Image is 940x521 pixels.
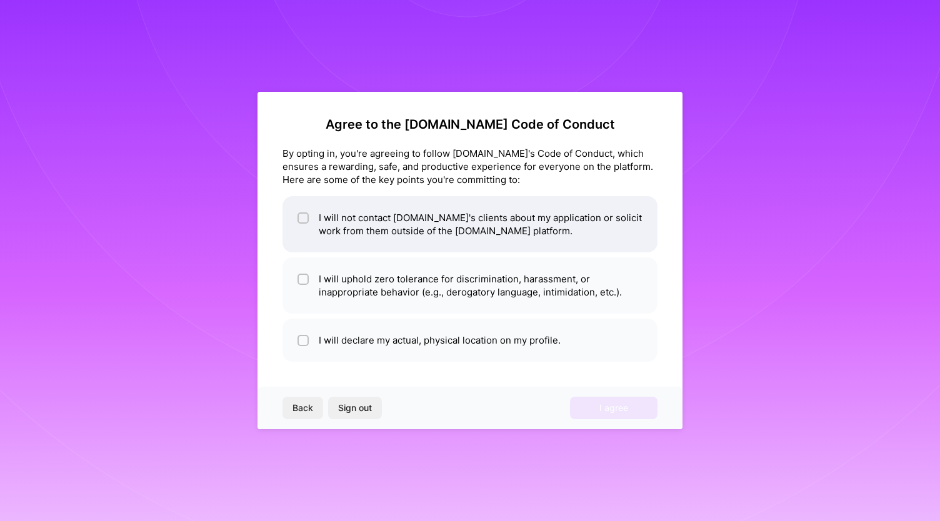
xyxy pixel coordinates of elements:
[282,117,657,132] h2: Agree to the [DOMAIN_NAME] Code of Conduct
[282,397,323,419] button: Back
[328,397,382,419] button: Sign out
[292,402,313,414] span: Back
[282,319,657,362] li: I will declare my actual, physical location on my profile.
[282,257,657,314] li: I will uphold zero tolerance for discrimination, harassment, or inappropriate behavior (e.g., der...
[282,196,657,252] li: I will not contact [DOMAIN_NAME]'s clients about my application or solicit work from them outside...
[282,147,657,186] div: By opting in, you're agreeing to follow [DOMAIN_NAME]'s Code of Conduct, which ensures a rewardin...
[338,402,372,414] span: Sign out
